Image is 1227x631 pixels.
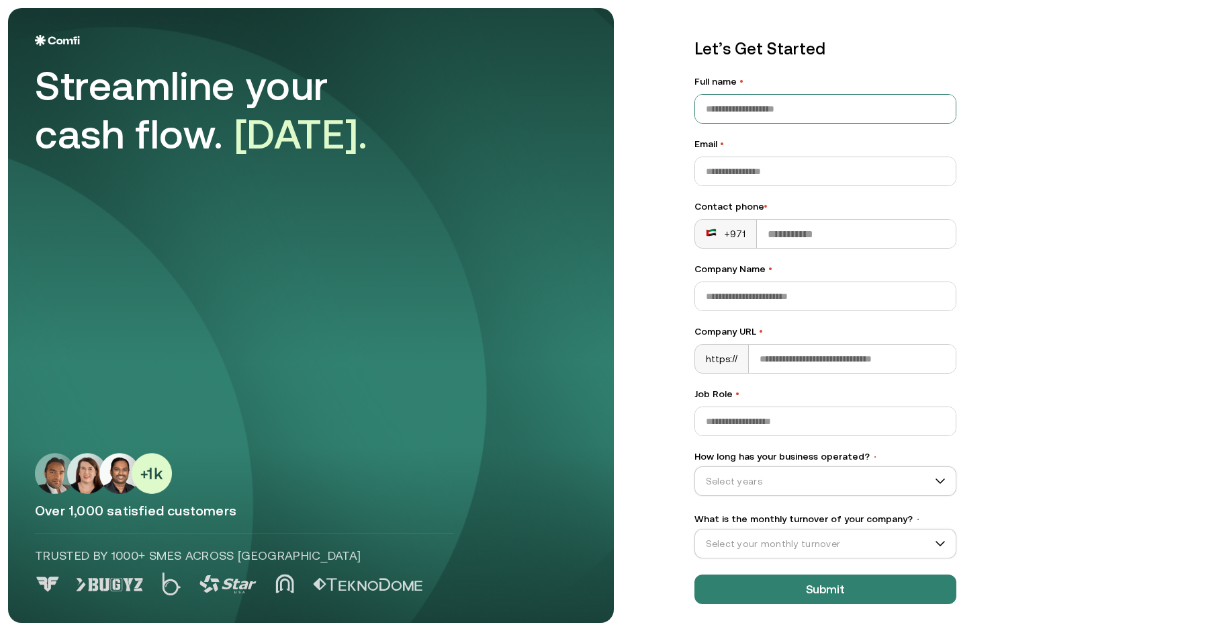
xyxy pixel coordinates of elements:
label: What is the monthly turnover of your company? [694,512,956,526]
img: Logo 4 [275,574,294,593]
div: Contact phone [694,200,956,214]
span: • [872,452,878,462]
button: Submit [694,575,956,604]
label: Full name [694,75,956,89]
img: Logo 5 [313,578,422,591]
img: Logo 3 [199,575,257,593]
span: • [739,76,743,87]
img: Logo 0 [35,577,60,592]
label: How long has your business operated? [694,450,956,464]
div: https:// [695,345,749,373]
span: • [720,138,724,149]
img: Logo 1 [76,578,143,591]
span: [DATE]. [234,111,368,157]
span: • [735,388,739,399]
label: Company Name [694,262,956,276]
span: • [915,515,921,524]
div: +971 [706,227,746,241]
div: Streamline your cash flow. [35,62,411,159]
span: • [759,326,763,337]
img: Logo 2 [162,573,181,595]
label: Job Role [694,387,956,401]
img: Logo [35,35,80,46]
label: Email [694,137,956,151]
span: • [764,201,768,212]
label: Company URL [694,325,956,339]
p: Over 1,000 satisfied customers [35,502,587,519]
p: Trusted by 1000+ SMEs across [GEOGRAPHIC_DATA] [35,547,454,564]
span: • [768,263,772,274]
p: Let’s Get Started [694,37,956,61]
